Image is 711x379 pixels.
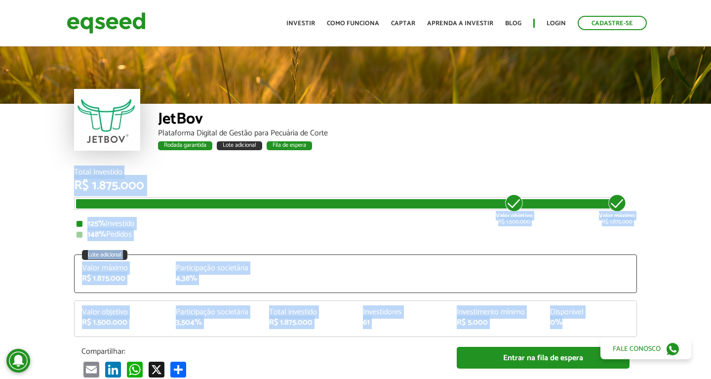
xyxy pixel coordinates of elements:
div: 4,38% [176,275,255,283]
div: Lote adicional [217,141,262,150]
div: Investido [77,220,634,228]
div: Investidores [363,308,442,316]
div: 61 [363,319,442,327]
a: WhatsApp [125,361,145,378]
a: Blog [505,20,521,27]
a: Compartilhar [168,361,188,378]
div: R$ 1.875.000 [599,193,635,225]
img: EqSeed [67,10,146,36]
div: Rodada garantida [158,141,212,150]
div: Total investido [269,308,348,316]
strong: Valor máximo [599,211,635,220]
div: Participação societária [176,264,255,272]
a: Fale conosco [600,338,691,359]
a: X [147,361,166,378]
p: Compartilhar: [81,347,442,356]
a: Login [547,20,566,27]
div: Participação societária [176,308,255,316]
div: R$ 1.875.000 [74,179,637,192]
div: JetBov [158,111,637,129]
a: Aprenda a investir [427,20,493,27]
div: Disponível [550,308,629,316]
div: R$ 1.875.000 [82,275,161,283]
div: R$ 1.500.000 [82,319,161,327]
div: R$ 5.000 [457,319,536,327]
div: Valor objetivo [82,308,161,316]
a: Investir [286,20,315,27]
a: LinkedIn [103,361,123,378]
div: R$ 1.875.000 [269,319,348,327]
strong: 148% [87,228,106,241]
div: Total Investido [74,168,637,176]
div: Investimento mínimo [457,308,536,316]
div: 3,504% [176,319,255,327]
a: Como funciona [327,20,379,27]
div: Pedidos [77,231,634,239]
strong: 125% [87,217,106,230]
a: Captar [391,20,415,27]
div: R$ 1.500.000 [496,193,533,225]
div: Plataforma Digital de Gestão para Pecuária de Corte [158,129,637,137]
div: 0% [550,319,629,327]
a: Entrar na fila de espera [457,347,630,369]
div: Fila de espera [267,141,312,150]
div: Valor máximo [82,264,161,272]
div: Lote adicional [82,250,127,260]
a: Cadastre-se [578,16,647,30]
strong: Valor objetivo [496,211,533,220]
a: Email [81,361,101,378]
